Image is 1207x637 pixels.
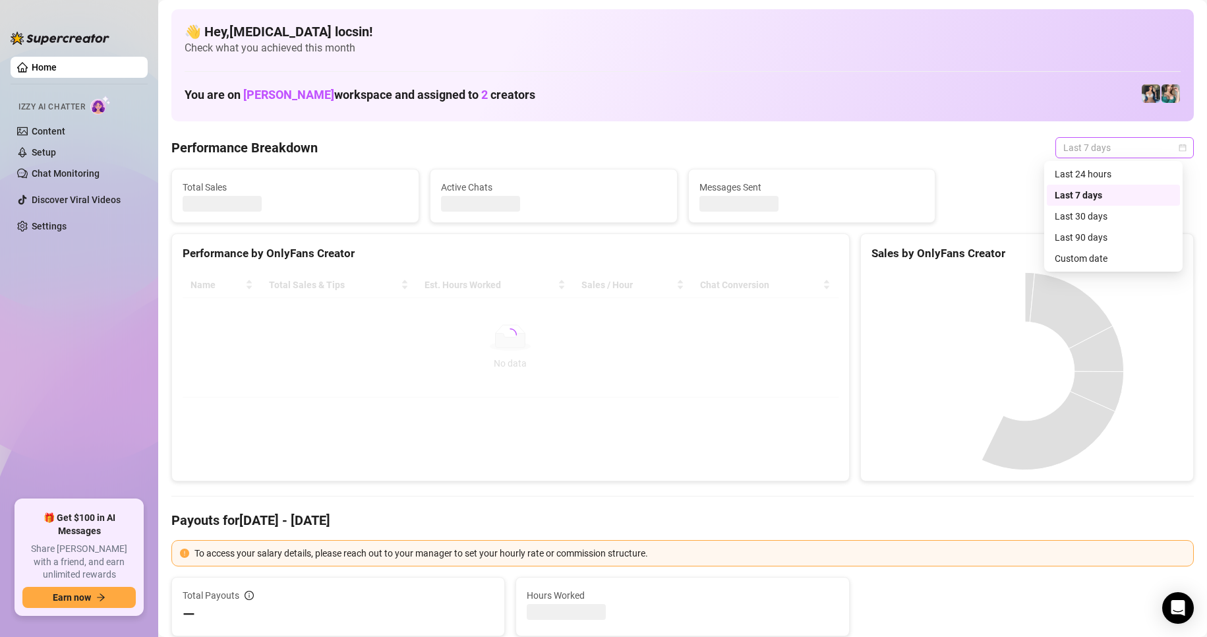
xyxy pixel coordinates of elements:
div: Performance by OnlyFans Creator [183,245,839,262]
span: Share [PERSON_NAME] with a friend, and earn unlimited rewards [22,543,136,582]
div: Last 30 days [1055,209,1172,224]
h4: 👋 Hey, [MEDICAL_DATA] locsin ! [185,22,1181,41]
a: Discover Viral Videos [32,195,121,205]
span: calendar [1179,144,1187,152]
span: arrow-right [96,593,105,602]
div: To access your salary details, please reach out to your manager to set your hourly rate or commis... [194,546,1185,561]
span: 2 [481,88,488,102]
a: Home [32,62,57,73]
span: Earn now [53,592,91,603]
div: Last 90 days [1047,227,1180,248]
span: 🎁 Get $100 in AI Messages [22,512,136,537]
span: info-circle [245,591,254,600]
div: Last 7 days [1047,185,1180,206]
div: Last 24 hours [1055,167,1172,181]
span: [PERSON_NAME] [243,88,334,102]
h4: Payouts for [DATE] - [DATE] [171,511,1194,530]
div: Last 24 hours [1047,164,1180,185]
div: Open Intercom Messenger [1162,592,1194,624]
span: Last 7 days [1063,138,1186,158]
span: loading [502,326,519,343]
span: Check what you achieved this month [185,41,1181,55]
a: Content [32,126,65,136]
a: Settings [32,221,67,231]
div: Sales by OnlyFans Creator [871,245,1183,262]
div: Last 30 days [1047,206,1180,227]
span: Total Sales [183,180,408,195]
span: Messages Sent [699,180,925,195]
div: Custom date [1055,251,1172,266]
img: Katy [1142,84,1160,103]
h4: Performance Breakdown [171,138,318,157]
img: logo-BBDzfeDw.svg [11,32,109,45]
img: AI Chatter [90,96,111,115]
span: Hours Worked [527,588,838,603]
span: — [183,604,195,625]
span: Izzy AI Chatter [18,101,85,113]
span: Active Chats [441,180,666,195]
div: Last 90 days [1055,230,1172,245]
h1: You are on workspace and assigned to creators [185,88,535,102]
button: Earn nowarrow-right [22,587,136,608]
a: Chat Monitoring [32,168,100,179]
div: Custom date [1047,248,1180,269]
img: Zaddy [1162,84,1180,103]
div: Last 7 days [1055,188,1172,202]
span: Total Payouts [183,588,239,603]
a: Setup [32,147,56,158]
span: exclamation-circle [180,549,189,558]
